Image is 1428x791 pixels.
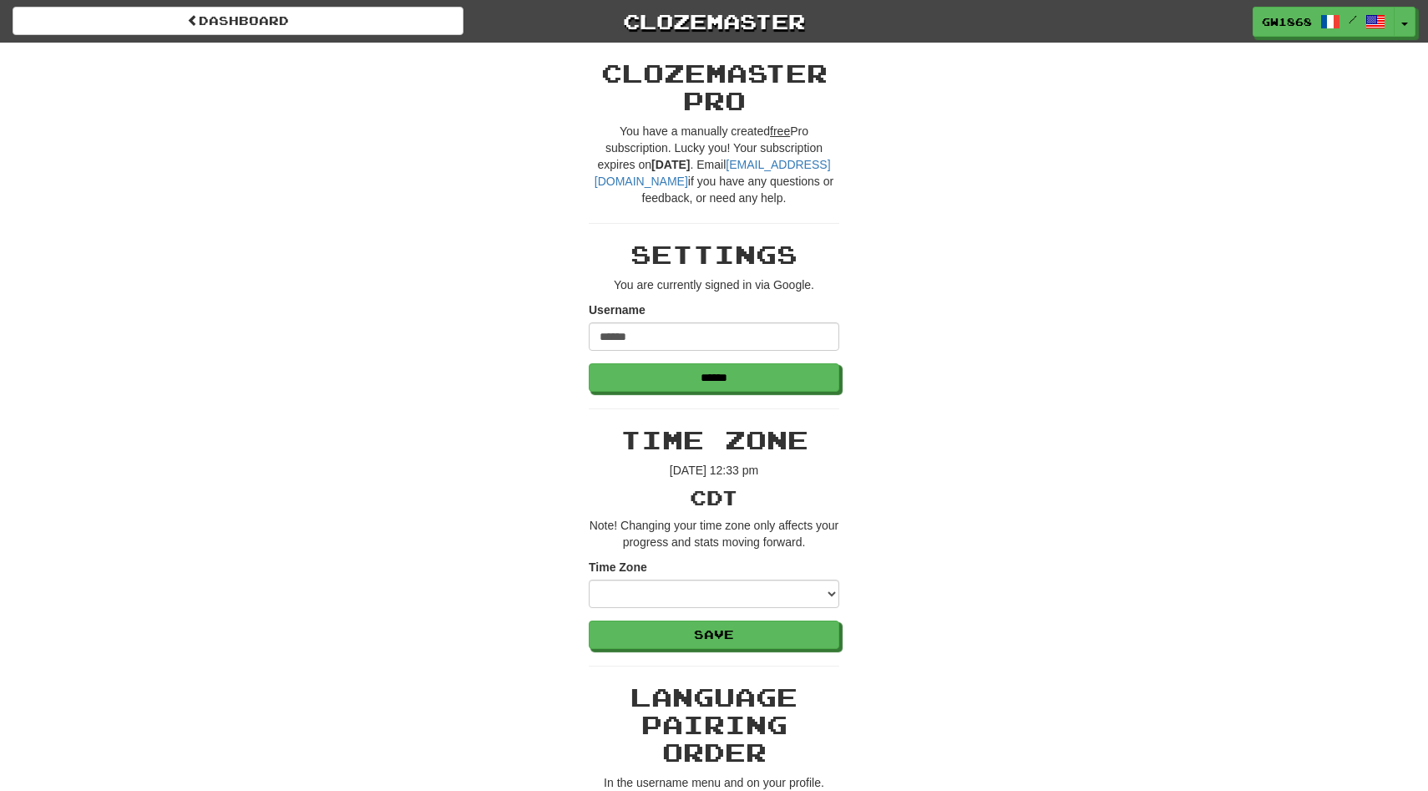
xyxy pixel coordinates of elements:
div: You have a manually created Pro subscription. Lucky you! Your subscription expires on . Email if ... [589,123,839,206]
h3: CDT [589,487,839,509]
h2: Language Pairing Order [589,683,839,766]
strong: [DATE] [651,158,690,171]
h2: Settings [589,241,839,268]
button: Save [589,621,839,649]
h2: Time Zone [589,426,839,454]
h2: Clozemaster Pro [589,59,839,114]
a: gw1868 / [1253,7,1395,37]
u: free [770,124,790,138]
label: Username [589,302,646,318]
p: [DATE] 12:33 pm [589,462,839,479]
p: You are currently signed in via Google. [589,276,839,293]
a: Clozemaster [489,7,939,36]
a: Dashboard [13,7,463,35]
p: In the username menu and on your profile. [589,774,839,791]
span: / [1349,13,1357,25]
p: Note! Changing your time zone only affects your progress and stats moving forward. [589,517,839,550]
span: gw1868 [1262,14,1312,29]
label: Time Zone [589,559,647,576]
